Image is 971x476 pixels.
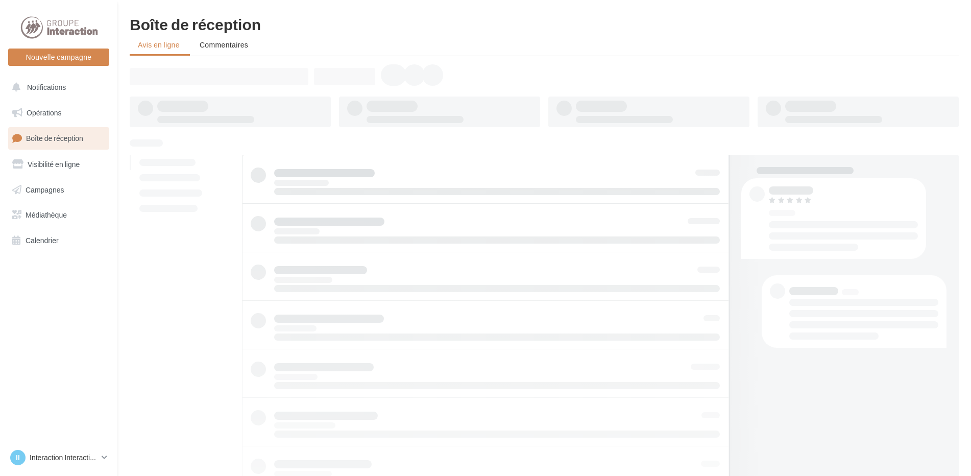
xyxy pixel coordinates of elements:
[26,134,83,142] span: Boîte de réception
[27,83,66,91] span: Notifications
[8,49,109,66] button: Nouvelle campagne
[6,77,107,98] button: Notifications
[28,160,80,169] span: Visibilité en ligne
[6,154,111,175] a: Visibilité en ligne
[200,40,248,49] span: Commentaires
[6,204,111,226] a: Médiathèque
[16,453,20,463] span: II
[26,185,64,194] span: Campagnes
[6,102,111,124] a: Opérations
[8,448,109,467] a: II Interaction Interaction Santé - [GEOGRAPHIC_DATA]
[6,179,111,201] a: Campagnes
[26,210,67,219] span: Médiathèque
[130,16,959,32] div: Boîte de réception
[6,230,111,251] a: Calendrier
[6,127,111,149] a: Boîte de réception
[30,453,98,463] p: Interaction Interaction Santé - [GEOGRAPHIC_DATA]
[27,108,61,117] span: Opérations
[26,236,59,245] span: Calendrier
